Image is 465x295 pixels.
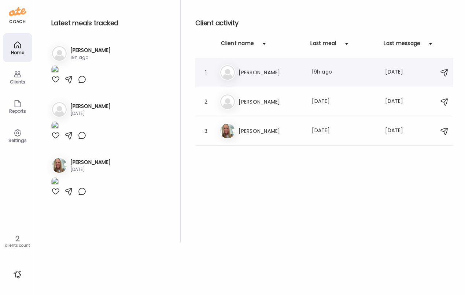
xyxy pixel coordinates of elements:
[70,46,111,54] h3: [PERSON_NAME]
[239,127,303,135] h3: [PERSON_NAME]
[312,68,376,77] div: 19h ago
[312,127,376,135] div: [DATE]
[202,127,211,135] div: 3.
[385,97,414,106] div: [DATE]
[4,79,31,84] div: Clients
[52,46,67,61] img: bg-avatar-default.svg
[385,68,414,77] div: [DATE]
[70,158,111,166] h3: [PERSON_NAME]
[51,65,59,75] img: images%2FB8T07Jk8QQP6lTXN2EM7AfuoJ4f2%2FAnpSUrOGD0LLnFD4a4S0%2FDH24dEsFbdyTTNuuheK1_1080
[51,18,169,29] h2: Latest meals tracked
[221,40,254,51] div: Client name
[239,68,303,77] h3: [PERSON_NAME]
[195,18,453,29] h2: Client activity
[312,97,376,106] div: [DATE]
[3,243,32,248] div: clients count
[220,124,235,138] img: avatars%2FM3u1mqLYcKO2FLqPngGbWgPQZM43
[70,102,111,110] h3: [PERSON_NAME]
[202,97,211,106] div: 2.
[9,19,26,25] div: coach
[70,54,111,61] div: 19h ago
[3,234,32,243] div: 2
[9,6,26,18] img: ate
[385,127,414,135] div: [DATE]
[239,97,303,106] h3: [PERSON_NAME]
[52,102,67,117] img: bg-avatar-default.svg
[4,109,31,113] div: Reports
[220,65,235,80] img: bg-avatar-default.svg
[4,50,31,55] div: Home
[52,158,67,173] img: avatars%2FM3u1mqLYcKO2FLqPngGbWgPQZM43
[70,166,111,173] div: [DATE]
[51,121,59,131] img: images%2FUCpoExVay1VjqP7bvAO1utFbwKm1%2FrXQYrOCAE3cVqCzVTFVV%2FZp86WSEp9X4jP8KmzN9w_1080
[220,94,235,109] img: bg-avatar-default.svg
[4,138,31,143] div: Settings
[51,177,59,187] img: images%2FM3u1mqLYcKO2FLqPngGbWgPQZM43%2Ffavorites%2FCyslxG3MnFrwRnRSKP4G_1080
[384,40,420,51] div: Last message
[70,110,111,117] div: [DATE]
[202,68,211,77] div: 1.
[310,40,336,51] div: Last meal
